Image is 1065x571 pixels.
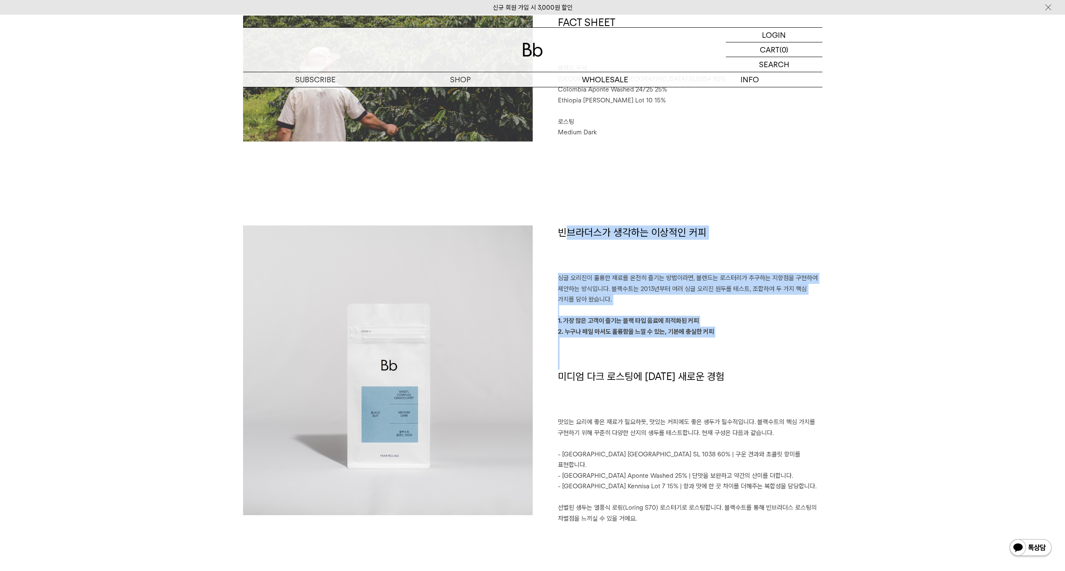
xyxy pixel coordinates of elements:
a: 신규 회원 가입 시 3,000원 할인 [493,4,573,11]
p: 선별된 생두는 열풍식 로링(Loring S70) 로스터기로 로스팅합니다. 블랙수트를 통해 빈브라더스 로스팅의 차별점을 느끼실 수 있을 거예요. [558,503,822,524]
strong: 2. 누구나 매일 마셔도 훌륭함을 느낄 수 있는, 기본에 충실한 커피 [558,328,714,335]
strong: 1. 가장 많은 고객이 즐기는 블랙 타입 음료에 최적화된 커피 [558,317,699,325]
p: SEARCH [759,57,789,72]
a: LOGIN [726,28,822,42]
span: Colombia Aponte Washed 24/25 25% [558,86,667,93]
a: SUBSCRIBE [243,72,388,87]
p: (0) [780,42,788,57]
p: - [GEOGRAPHIC_DATA] Kennisa Lot 7 15% | 향과 맛에 한 끗 차이를 더해주는 복합성을 담당합니다. [558,481,822,492]
h1: 빈브라더스가 생각하는 이상적인 커피 [558,225,822,273]
a: SHOP [388,72,533,87]
span: Ethiopia [PERSON_NAME] Lot 10 15% [558,97,666,104]
img: 로고 [523,43,543,57]
p: - [GEOGRAPHIC_DATA] Aponte Washed 25% | 단맛을 보완하고 약간의 산미를 더합니다. [558,471,822,482]
p: WHOLESALE [533,72,678,87]
img: a9f9f1e85bef84fedab3c14e3f6d1414_153302.jpg [243,225,533,515]
img: 카카오톡 채널 1:1 채팅 버튼 [1009,538,1052,558]
p: INFO [678,72,822,87]
p: LOGIN [762,28,786,42]
p: CART [760,42,780,57]
span: 로스팅 [558,118,574,126]
h1: 미디엄 다크 로스팅에 [DATE] 새로운 경험 [558,369,822,417]
span: ⠀ [558,107,563,115]
span: Medium Dark [558,128,597,136]
p: - [GEOGRAPHIC_DATA] [GEOGRAPHIC_DATA] SL 1038 60% | 구운 견과와 초콜릿 향미를 표현합니다. [558,449,822,471]
a: CART (0) [726,42,822,57]
p: 맛있는 요리에 좋은 재료가 필요하듯, 맛있는 커피에도 좋은 생두가 필수적입니다. 블랙수트의 핵심 가치를 구현하기 위해 꾸준히 다양한 산지의 생두를 테스트합니다. 현재 구성은 ... [558,417,822,438]
p: 싱글 오리진이 훌륭한 재료를 온전히 즐기는 방법이라면, 블렌드는 로스터리가 추구하는 지향점을 구현하여 제안하는 방식입니다. 블랙수트는 2013년부터 여러 싱글 오리진 원두를 ... [558,273,822,305]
